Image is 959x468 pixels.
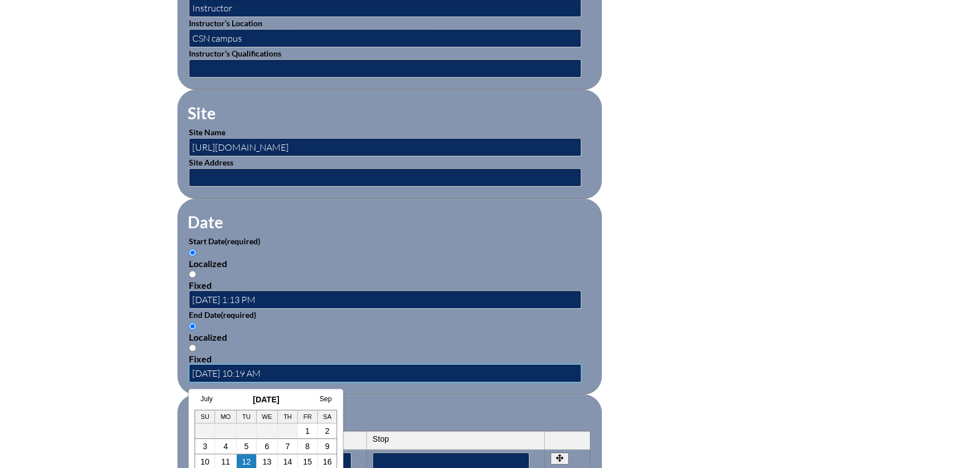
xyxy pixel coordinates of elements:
[305,426,310,435] a: 1
[189,310,256,320] label: End Date
[187,408,244,427] legend: Periods
[189,18,262,28] label: Instructor’s Location
[215,410,237,423] th: Mo
[203,442,207,451] a: 3
[201,457,210,466] a: 10
[298,410,318,423] th: Fr
[305,442,310,451] a: 8
[242,457,251,466] a: 12
[195,410,215,423] th: Su
[189,49,281,58] label: Instructor’s Qualifications
[319,395,331,403] a: Sep
[189,344,196,352] input: Fixed
[189,332,590,342] div: Localized
[189,280,590,291] div: Fixed
[265,442,269,451] a: 6
[187,212,224,232] legend: Date
[221,457,230,466] a: 11
[225,236,260,246] span: (required)
[325,426,330,435] a: 2
[323,457,332,466] a: 16
[221,310,256,320] span: (required)
[189,271,196,278] input: Fixed
[224,442,228,451] a: 4
[283,457,292,466] a: 14
[189,258,590,269] div: Localized
[257,410,278,423] th: We
[189,353,590,364] div: Fixed
[195,395,337,404] h3: [DATE]
[189,236,260,246] label: Start Date
[244,442,249,451] a: 5
[278,410,298,423] th: Th
[189,158,233,167] label: Site Address
[318,410,337,423] th: Sa
[200,395,212,403] a: July
[325,442,330,451] a: 9
[189,322,196,330] input: Localized
[189,249,196,256] input: Localized
[285,442,290,451] a: 7
[262,457,272,466] a: 13
[367,431,545,450] th: Stop
[187,103,217,123] legend: Site
[237,410,257,423] th: Tu
[189,127,225,137] label: Site Name
[303,457,312,466] a: 15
